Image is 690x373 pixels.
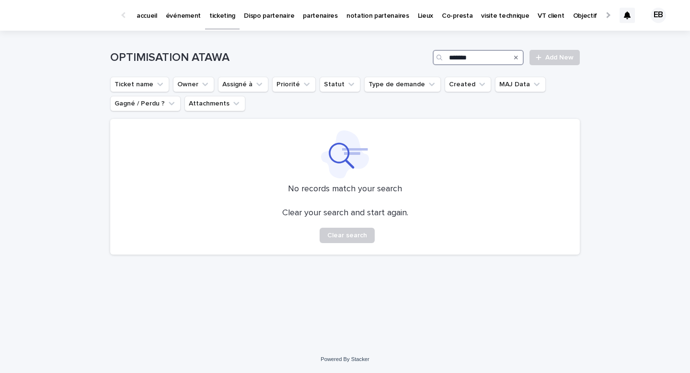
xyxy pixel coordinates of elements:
[272,77,316,92] button: Priorité
[320,77,360,92] button: Statut
[321,356,369,362] a: Powered By Stacker
[364,77,441,92] button: Type de demande
[19,6,112,25] img: Ls34BcGeRexTGTNfXpUC
[495,77,546,92] button: MAJ Data
[327,232,367,239] span: Clear search
[110,77,169,92] button: Ticket name
[320,228,375,243] button: Clear search
[110,96,181,111] button: Gagné / Perdu ?
[433,50,524,65] input: Search
[218,77,268,92] button: Assigné à
[110,51,429,65] h1: OPTIMISATION ATAWA
[651,8,666,23] div: EB
[173,77,214,92] button: Owner
[282,208,408,219] p: Clear your search and start again.
[122,184,568,195] p: No records match your search
[445,77,491,92] button: Created
[529,50,580,65] a: Add New
[545,54,574,61] span: Add New
[184,96,245,111] button: Attachments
